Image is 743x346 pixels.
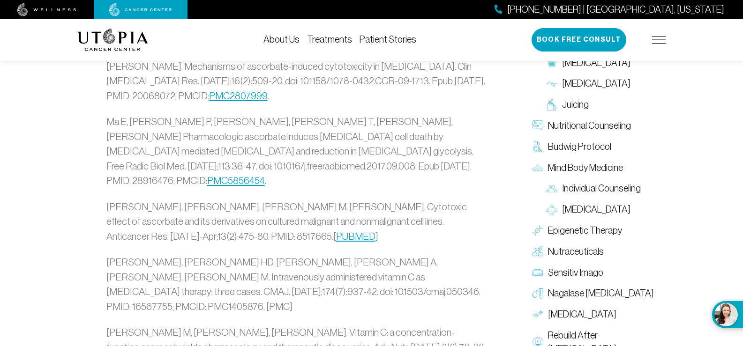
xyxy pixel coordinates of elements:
[548,266,603,280] span: Sensitiv Imago
[562,98,589,112] span: Juicing
[548,161,623,175] span: Mind Body Medicine
[527,136,666,157] a: Budwig Protocol
[109,3,172,16] img: cancer center
[546,99,557,110] img: Juicing
[548,224,622,237] span: Epigenetic Therapy
[106,199,487,244] p: [PERSON_NAME], [PERSON_NAME], [PERSON_NAME] M, [PERSON_NAME]. Cytotoxic effect of ascorbate and i...
[77,29,148,51] img: logo
[562,182,641,196] span: Individual Counseling
[527,283,666,304] a: Nagalase [MEDICAL_DATA]
[541,95,666,116] a: Juicing
[532,162,543,173] img: Mind Body Medicine
[507,3,724,16] span: [PHONE_NUMBER] | [GEOGRAPHIC_DATA], [US_STATE]
[548,287,654,301] span: Nagalase [MEDICAL_DATA]
[336,231,375,242] a: PUBMED
[541,52,666,74] a: [MEDICAL_DATA]
[546,183,557,194] img: Individual Counseling
[527,220,666,241] a: Epigenetic Therapy
[652,36,666,44] img: icon-hamburger
[546,204,557,215] img: Group Therapy
[532,120,543,132] img: Nutritional Counseling
[546,78,557,89] img: Lymphatic Massage
[532,225,543,236] img: Epigenetic Therapy
[495,3,724,16] a: [PHONE_NUMBER] | [GEOGRAPHIC_DATA], [US_STATE]
[562,77,630,91] span: [MEDICAL_DATA]
[527,157,666,178] a: Mind Body Medicine
[106,29,487,103] p: Du J, [PERSON_NAME], [PERSON_NAME] M, [PERSON_NAME], [PERSON_NAME], [PERSON_NAME], [PERSON_NAME] ...
[541,199,666,221] a: [MEDICAL_DATA]
[527,241,666,262] a: Nutraceuticals
[532,141,543,153] img: Budwig Protocol
[541,178,666,199] a: Individual Counseling
[548,308,616,322] span: [MEDICAL_DATA]
[532,288,543,299] img: Nagalase Blood Test
[548,140,611,154] span: Budwig Protocol
[209,90,268,101] a: PMC2807999
[527,115,666,136] a: Nutritional Counseling
[106,114,487,188] p: Ma E, [PERSON_NAME] P, [PERSON_NAME], [PERSON_NAME] T, [PERSON_NAME], [PERSON_NAME] Pharmacologic...
[548,245,604,258] span: Nutraceuticals
[106,255,487,314] p: [PERSON_NAME], [PERSON_NAME] HD, [PERSON_NAME], [PERSON_NAME] A, [PERSON_NAME], [PERSON_NAME] M. ...
[532,28,626,52] button: Book Free Consult
[207,175,265,186] a: PMC5856454
[527,262,666,283] a: Sensitiv Imago
[541,74,666,95] a: [MEDICAL_DATA]
[263,34,300,44] a: About Us
[527,304,666,325] a: [MEDICAL_DATA]
[360,34,416,44] a: Patient Stories
[532,309,543,320] img: Hyperthermia
[307,34,352,44] a: Treatments
[532,267,543,278] img: Sensitiv Imago
[17,3,76,16] img: wellness
[546,57,557,68] img: Colon Therapy
[562,56,630,70] span: [MEDICAL_DATA]
[562,203,630,217] span: [MEDICAL_DATA]
[548,119,631,133] span: Nutritional Counseling
[532,246,543,258] img: Nutraceuticals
